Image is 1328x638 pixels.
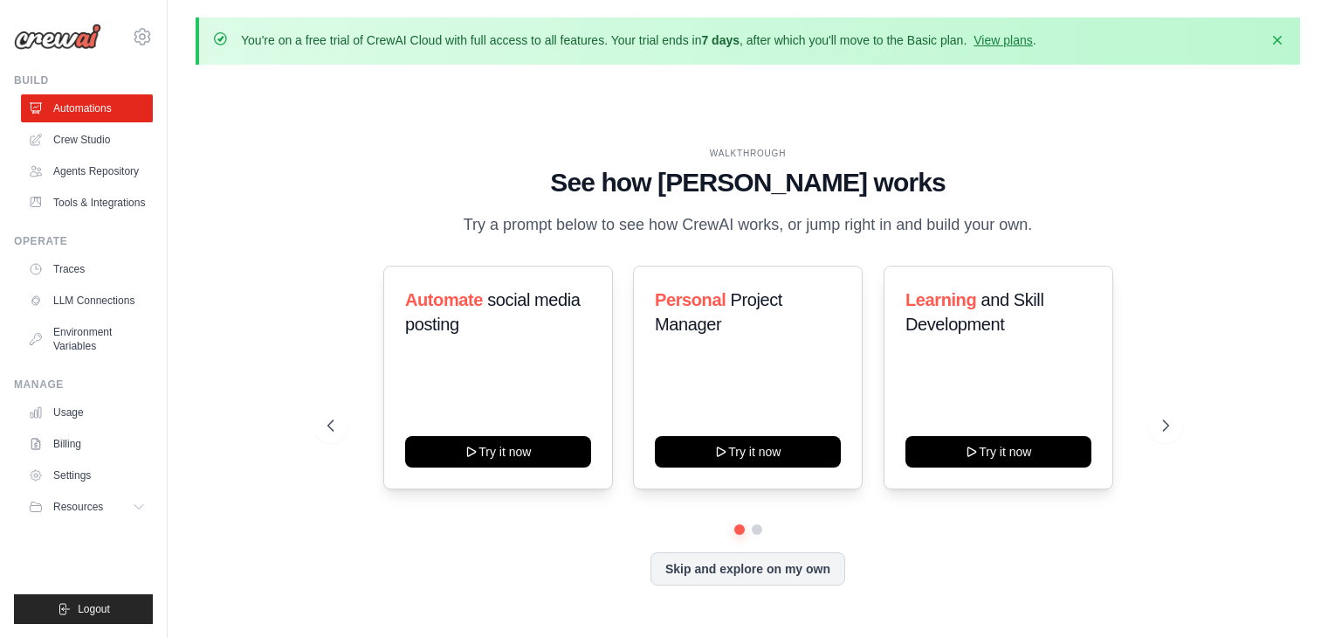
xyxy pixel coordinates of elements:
a: Agents Repository [21,157,153,185]
a: Crew Studio [21,126,153,154]
button: Try it now [405,436,591,468]
button: Skip and explore on my own [650,552,845,586]
button: Try it now [905,436,1091,468]
span: Resources [53,500,103,514]
a: Billing [21,430,153,458]
div: WALKTHROUGH [327,147,1169,160]
div: Operate [14,234,153,248]
a: Environment Variables [21,318,153,360]
span: social media posting [405,290,581,334]
button: Logout [14,594,153,624]
strong: 7 days [701,33,740,47]
span: Automate [405,290,483,309]
a: Settings [21,461,153,489]
button: Try it now [655,436,841,468]
a: Tools & Integrations [21,189,153,217]
a: Traces [21,255,153,283]
a: View plans [974,33,1032,47]
a: LLM Connections [21,287,153,315]
h1: See how [PERSON_NAME] works [327,167,1169,198]
p: You're on a free trial of CrewAI Cloud with full access to all features. Your trial ends in , aft... [241,31,1036,49]
a: Automations [21,94,153,122]
span: Learning [905,290,976,309]
button: Resources [21,493,153,521]
span: Personal [655,290,726,309]
div: Manage [14,378,153,392]
span: Logout [78,602,110,616]
span: and Skill Development [905,290,1043,334]
p: Try a prompt below to see how CrewAI works, or jump right in and build your own. [455,212,1042,238]
a: Usage [21,399,153,426]
img: Logo [14,24,101,50]
div: Build [14,73,153,87]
